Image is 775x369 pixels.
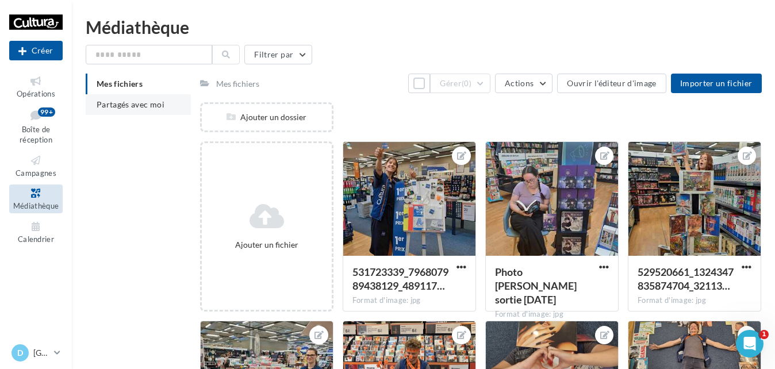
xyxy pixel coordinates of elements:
[352,295,466,306] div: Format d'image: jpg
[216,78,259,90] div: Mes fichiers
[495,266,577,306] span: Photo Fanny sortie Mercredi
[38,107,55,117] div: 99+
[557,74,666,93] button: Ouvrir l'éditeur d'image
[759,330,769,339] span: 1
[352,266,448,292] span: 531723339_796807989438129_4891170426234557311_n
[97,99,164,109] span: Partagés avec moi
[638,295,751,306] div: Format d'image: jpg
[9,105,63,147] a: Boîte de réception99+
[680,78,753,88] span: Importer un fichier
[638,266,734,292] span: 529520661_1324347835874704_321139909445669476_n
[9,342,63,364] a: D [GEOGRAPHIC_DATA]
[20,125,52,145] span: Boîte de réception
[202,112,332,123] div: Ajouter un dossier
[13,201,59,210] span: Médiathèque
[9,72,63,101] a: Opérations
[17,347,23,359] span: D
[97,79,143,89] span: Mes fichiers
[736,330,764,358] iframe: Intercom live chat
[9,218,63,246] a: Calendrier
[18,235,54,244] span: Calendrier
[9,41,63,60] button: Créer
[495,309,609,320] div: Format d'image: jpg
[33,347,49,359] p: [GEOGRAPHIC_DATA]
[9,184,63,213] a: Médiathèque
[430,74,490,93] button: Gérer(0)
[17,89,55,98] span: Opérations
[9,41,63,60] div: Nouvelle campagne
[671,74,762,93] button: Importer un fichier
[206,239,327,251] div: Ajouter un fichier
[16,168,56,178] span: Campagnes
[9,152,63,180] a: Campagnes
[86,18,761,36] div: Médiathèque
[244,45,312,64] button: Filtrer par
[495,74,553,93] button: Actions
[505,78,534,88] span: Actions
[462,79,471,88] span: (0)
